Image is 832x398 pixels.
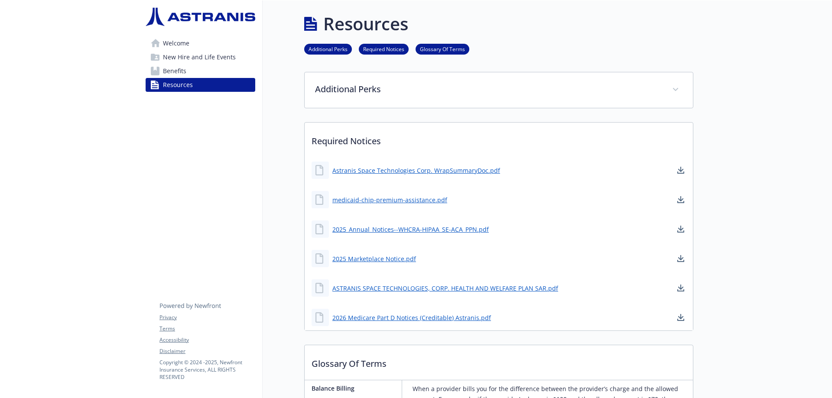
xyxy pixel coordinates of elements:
a: Welcome [146,36,255,50]
a: download document [676,283,686,293]
span: Welcome [163,36,189,50]
a: download document [676,194,686,205]
a: 2025 Marketplace Notice.pdf [332,254,416,263]
p: Glossary Of Terms [305,345,693,377]
a: download document [676,165,686,175]
a: Benefits [146,64,255,78]
a: Required Notices [359,45,409,53]
a: download document [676,224,686,234]
a: Resources [146,78,255,92]
p: Required Notices [305,123,693,155]
a: Additional Perks [304,45,352,53]
p: Copyright © 2024 - 2025 , Newfront Insurance Services, ALL RIGHTS RESERVED [159,359,255,381]
a: download document [676,312,686,323]
h1: Resources [323,11,408,37]
p: Balance Billing [312,384,398,393]
a: Astranis Space Technologies Corp. WrapSummaryDoc.pdf [332,166,500,175]
a: ASTRANIS SPACE TECHNOLOGIES, CORP. HEALTH AND WELFARE PLAN SAR.pdf [332,284,558,293]
a: New Hire and Life Events [146,50,255,64]
span: Resources [163,78,193,92]
span: Benefits [163,64,186,78]
div: Additional Perks [305,72,693,108]
a: medicaid-chip-premium-assistance.pdf [332,195,447,204]
span: New Hire and Life Events [163,50,236,64]
a: Privacy [159,314,255,321]
a: download document [676,253,686,264]
a: Terms [159,325,255,333]
a: Accessibility [159,336,255,344]
p: Additional Perks [315,83,662,96]
a: Glossary Of Terms [416,45,469,53]
a: Disclaimer [159,347,255,355]
a: 2026 Medicare Part D Notices (Creditable) Astranis.pdf [332,313,491,322]
a: 2025_Annual_Notices--WHCRA-HIPAA_SE-ACA_PPN.pdf [332,225,489,234]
